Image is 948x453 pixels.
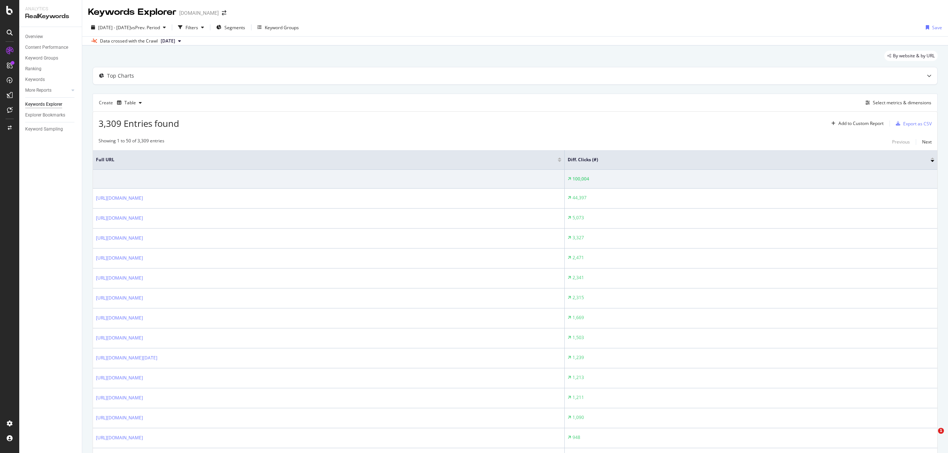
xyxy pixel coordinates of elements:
[107,72,134,80] div: Top Charts
[573,294,584,301] div: 2,315
[573,434,580,441] div: 948
[922,138,932,146] button: Next
[25,87,51,94] div: More Reports
[96,354,157,362] a: [URL][DOMAIN_NAME][DATE]
[25,44,68,51] div: Content Performance
[573,214,584,221] div: 5,073
[25,76,77,84] a: Keywords
[25,87,69,94] a: More Reports
[213,21,248,33] button: Segments
[573,334,584,341] div: 1,503
[96,234,143,242] a: [URL][DOMAIN_NAME]
[903,121,932,127] div: Export as CSV
[573,176,589,182] div: 100,004
[573,274,584,281] div: 2,341
[96,156,547,163] span: Full URL
[828,118,884,129] button: Add to Custom Report
[161,38,175,44] span: 2025 Mar. 27th
[25,54,58,62] div: Keyword Groups
[25,33,77,41] a: Overview
[892,139,910,145] div: Previous
[25,54,77,62] a: Keyword Groups
[131,24,160,31] span: vs Prev. Period
[99,97,145,109] div: Create
[884,51,938,61] div: legacy label
[573,195,587,201] div: 44,397
[124,101,136,105] div: Table
[175,21,207,33] button: Filters
[100,38,158,44] div: Data crossed with the Crawl
[25,65,77,73] a: Ranking
[568,156,919,163] span: Diff. Clicks (#)
[96,334,143,342] a: [URL][DOMAIN_NAME]
[25,65,41,73] div: Ranking
[158,37,184,45] button: [DATE]
[25,125,77,133] a: Keyword Sampling
[922,139,932,145] div: Next
[892,138,910,146] button: Previous
[96,394,143,402] a: [URL][DOMAIN_NAME]
[96,374,143,382] a: [URL][DOMAIN_NAME]
[96,294,143,302] a: [URL][DOMAIN_NAME]
[25,6,76,12] div: Analytics
[573,254,584,261] div: 2,471
[25,111,77,119] a: Explorer Bookmarks
[862,98,931,107] button: Select metrics & dimensions
[932,24,942,31] div: Save
[25,33,43,41] div: Overview
[25,111,65,119] div: Explorer Bookmarks
[265,24,299,31] div: Keyword Groups
[179,9,219,17] div: [DOMAIN_NAME]
[25,44,77,51] a: Content Performance
[25,76,45,84] div: Keywords
[96,434,143,442] a: [URL][DOMAIN_NAME]
[938,428,944,434] span: 1
[114,97,145,109] button: Table
[573,394,584,401] div: 1,211
[96,314,143,322] a: [URL][DOMAIN_NAME]
[573,354,584,361] div: 1,239
[25,12,76,21] div: RealKeywords
[88,6,176,18] div: Keywords Explorer
[25,101,77,108] a: Keywords Explorer
[186,24,198,31] div: Filters
[25,125,63,133] div: Keyword Sampling
[893,54,935,58] span: By website & by URL
[573,314,584,321] div: 1,669
[923,21,942,33] button: Save
[224,24,245,31] span: Segments
[873,99,931,106] div: Select metrics & dimensions
[573,234,584,241] div: 3,327
[99,138,164,146] div: Showing 1 to 50 of 3,309 entries
[893,118,932,129] button: Export as CSV
[222,10,226,16] div: arrow-right-arrow-left
[573,374,584,381] div: 1,213
[573,414,584,421] div: 1,090
[96,195,143,202] a: [URL][DOMAIN_NAME]
[96,214,143,222] a: [URL][DOMAIN_NAME]
[254,21,302,33] button: Keyword Groups
[25,101,62,108] div: Keywords Explorer
[96,254,143,262] a: [URL][DOMAIN_NAME]
[96,274,143,282] a: [URL][DOMAIN_NAME]
[923,428,941,446] iframe: Intercom live chat
[88,21,169,33] button: [DATE] - [DATE]vsPrev. Period
[98,24,131,31] span: [DATE] - [DATE]
[838,121,884,126] div: Add to Custom Report
[99,117,179,129] span: 3,309 Entries found
[96,414,143,422] a: [URL][DOMAIN_NAME]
